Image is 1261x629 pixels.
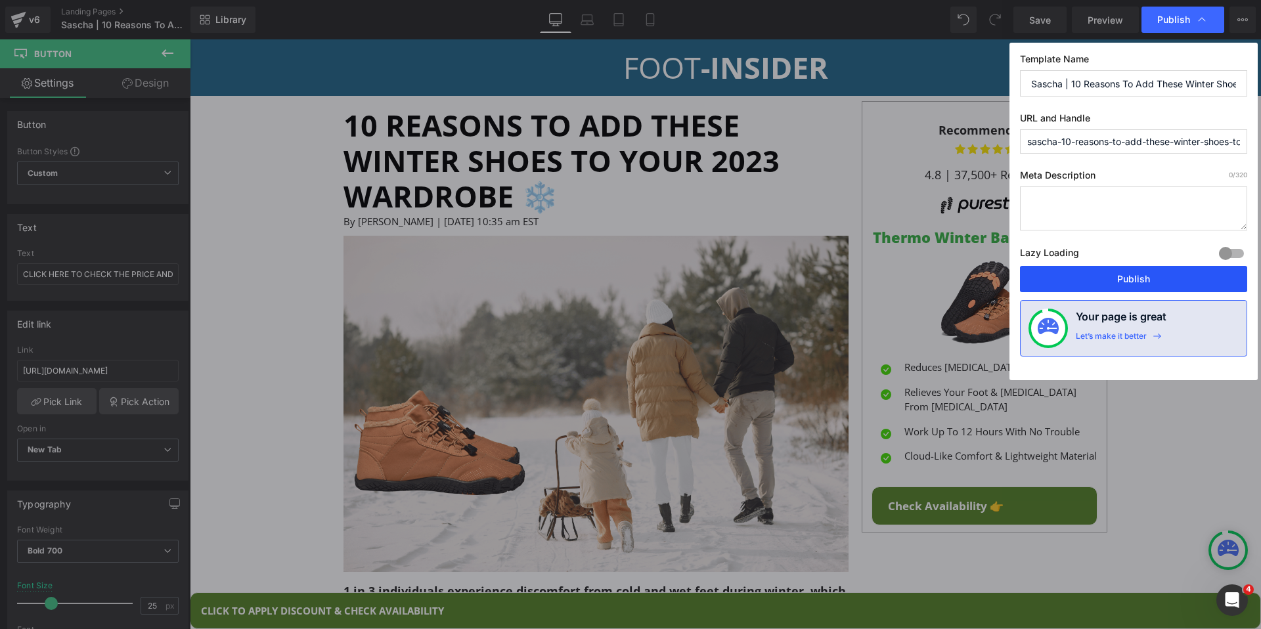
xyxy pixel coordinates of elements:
[1157,14,1190,26] span: Publish
[154,544,656,577] strong: 1 in 3 individuals experience discomfort from cold and wet feet during winter, which can limit th...
[1020,266,1247,292] button: Publish
[1229,171,1233,179] span: 0
[1020,53,1247,70] label: Template Name
[1038,318,1059,339] img: onboarding-status.svg
[1076,331,1147,348] div: Let’s make it better
[154,175,659,190] p: By [PERSON_NAME] | [DATE] 10:35 am EST
[682,187,908,209] p: Thermo Winter Barefoot Shoe
[11,564,254,579] span: CLICK TO APPLY DISCOUNT & CHECK AVAILABILITY
[715,409,908,424] p: Cloud-Like Comfort & Lightweight Material
[154,68,659,175] h1: 10 Reasons to Add These Winter Shoes to Your 2023 Wardrobe ❄️
[1020,244,1079,266] label: Lazy Loading
[715,320,908,336] p: Reduces [MEDICAL_DATA] & Inflammation
[433,8,511,48] span: FOoT
[1020,112,1247,129] label: URL and Handle
[698,458,814,475] span: Check Availability 👉
[1076,309,1166,331] h4: Your page is great
[32,11,1040,46] h1: -INSIDER
[715,345,908,375] p: Relieves Your Foot & [MEDICAL_DATA] From [MEDICAL_DATA]
[682,447,908,487] a: Check Availability 👉
[1229,171,1247,179] span: /320
[715,385,908,400] p: Work Up To 12 Hours With No Trouble
[682,127,908,144] p: 4.8 | 37,500+ Reviews
[749,83,841,98] strong: Recommended:
[1243,584,1254,595] span: 4
[1216,584,1248,616] iframe: Intercom live chat
[154,543,659,614] p: . However, an innovative winter shoe, recognized by experts, is changing the game and helping peo...
[1020,169,1247,186] label: Meta Description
